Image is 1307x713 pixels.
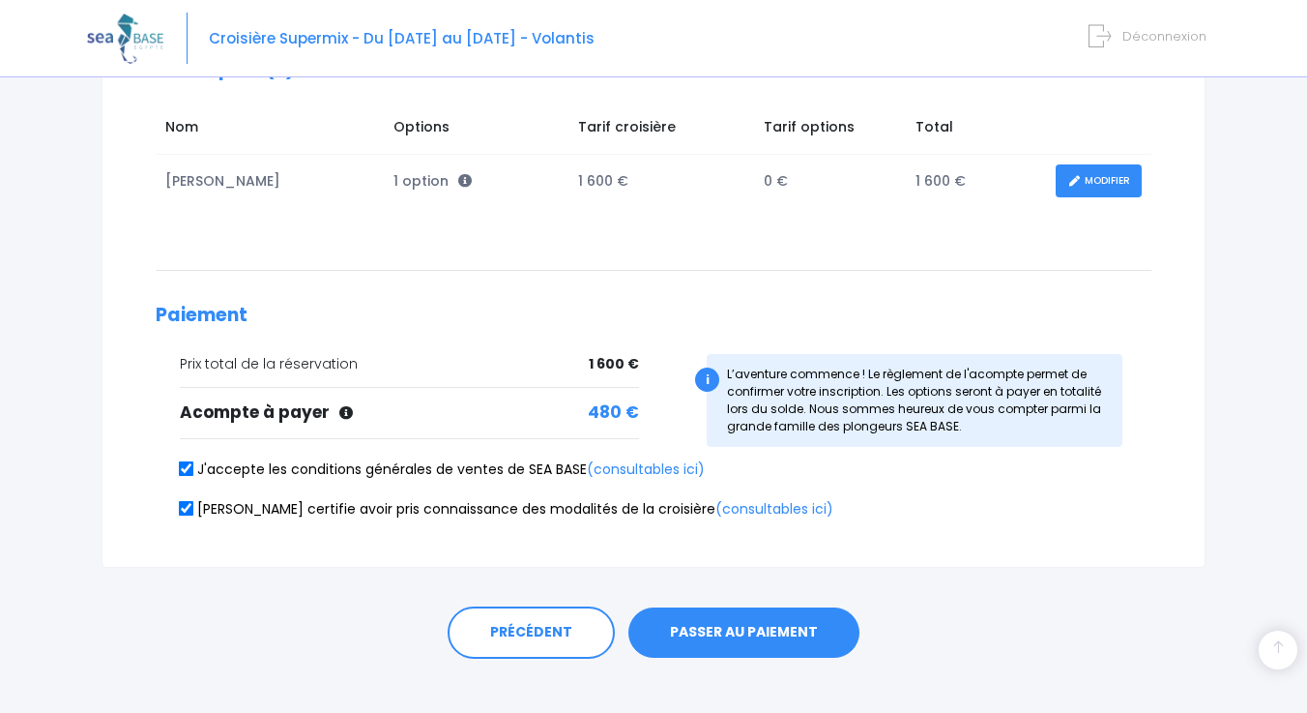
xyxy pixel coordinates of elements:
span: 1 600 € [589,354,639,374]
div: Prix total de la réservation [180,354,639,374]
span: 1 option [393,171,472,191]
a: (consultables ici) [587,460,705,479]
td: Nom [156,107,384,154]
span: Croisière Supermix - Du [DATE] au [DATE] - Volantis [209,28,595,48]
input: J'accepte les conditions générales de ventes de SEA BASE(consultables ici) [179,461,194,477]
td: Options [384,107,568,154]
td: Tarif options [754,107,906,154]
span: Déconnexion [1122,27,1206,45]
h2: Paiement [156,305,1151,327]
a: PRÉCÉDENT [448,607,615,659]
td: Tarif croisière [568,107,754,154]
button: PASSER AU PAIEMENT [628,608,859,658]
td: [PERSON_NAME] [156,155,384,208]
td: 1 600 € [906,155,1047,208]
input: [PERSON_NAME] certifie avoir pris connaissance des modalités de la croisière(consultables ici) [179,500,194,516]
label: [PERSON_NAME] certifie avoir pris connaissance des modalités de la croisière [180,499,833,520]
label: J'accepte les conditions générales de ventes de SEA BASE [180,460,705,480]
a: MODIFIER [1056,164,1142,198]
td: 1 600 € [568,155,754,208]
td: 0 € [754,155,906,208]
div: L’aventure commence ! Le règlement de l'acompte permet de confirmer votre inscription. Les option... [707,354,1122,447]
td: Total [906,107,1047,154]
span: 480 € [588,401,639,426]
div: i [695,368,719,392]
div: Acompte à payer [180,401,639,426]
a: (consultables ici) [715,499,833,519]
h2: Participant(s) de la réservation [156,59,1151,81]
